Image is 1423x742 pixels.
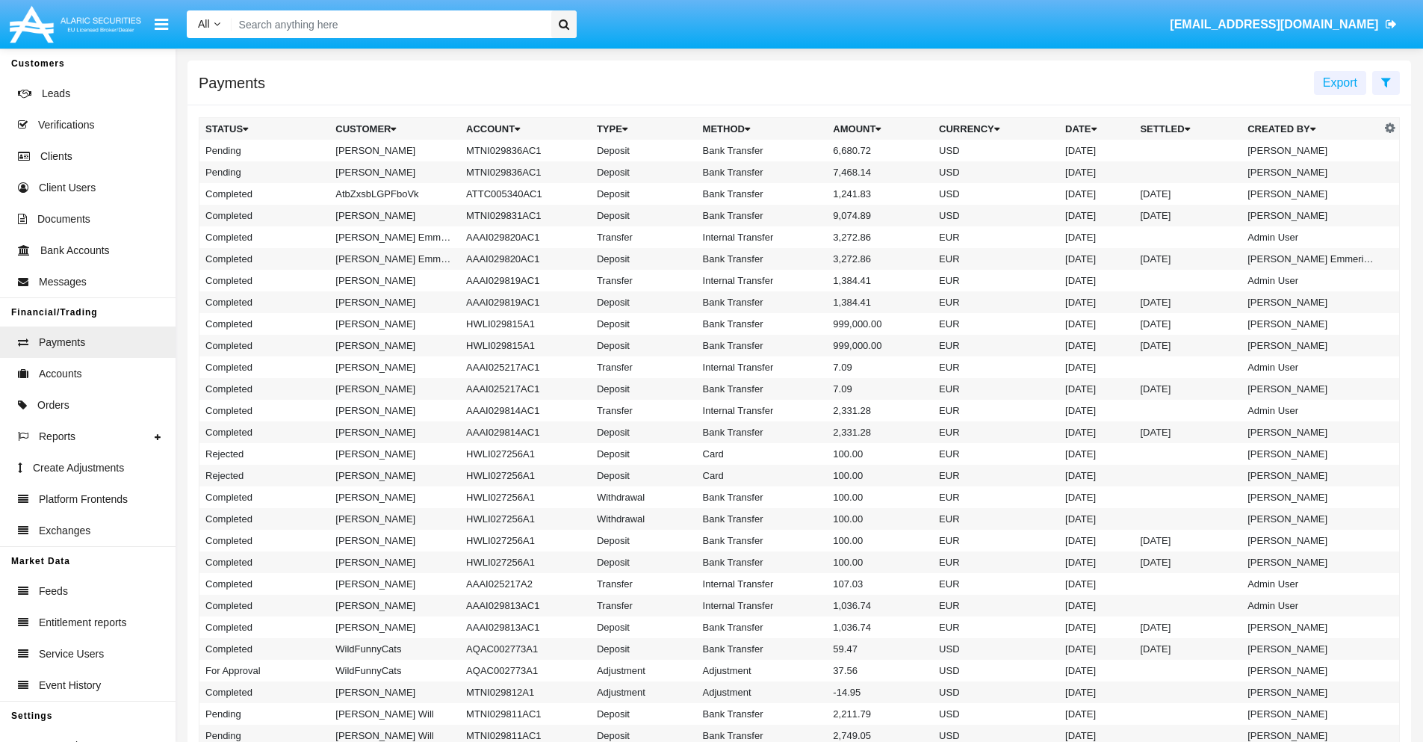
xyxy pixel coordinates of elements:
[697,140,828,161] td: Bank Transfer
[1241,270,1380,291] td: Admin User
[1059,313,1134,335] td: [DATE]
[827,508,933,530] td: 100.00
[591,703,697,725] td: Deposit
[827,703,933,725] td: 2,211.79
[1134,530,1241,551] td: [DATE]
[697,508,828,530] td: Bank Transfer
[329,291,460,313] td: [PERSON_NAME]
[1241,681,1380,703] td: [PERSON_NAME]
[1241,226,1380,248] td: Admin User
[199,508,330,530] td: Completed
[199,573,330,595] td: Completed
[827,595,933,616] td: 1,036.74
[329,161,460,183] td: [PERSON_NAME]
[1241,465,1380,486] td: [PERSON_NAME]
[37,211,90,227] span: Documents
[1134,183,1241,205] td: [DATE]
[827,421,933,443] td: 2,331.28
[460,248,591,270] td: AAAI029820AC1
[1241,335,1380,356] td: [PERSON_NAME]
[1059,595,1134,616] td: [DATE]
[329,400,460,421] td: [PERSON_NAME]
[827,616,933,638] td: 1,036.74
[827,530,933,551] td: 100.00
[1059,378,1134,400] td: [DATE]
[697,313,828,335] td: Bank Transfer
[697,161,828,183] td: Bank Transfer
[460,660,591,681] td: AQAC002773A1
[460,443,591,465] td: HWLI027256A1
[329,378,460,400] td: [PERSON_NAME]
[199,118,330,140] th: Status
[1241,248,1380,270] td: [PERSON_NAME] EmmerichSufficientFunds
[39,523,90,539] span: Exchanges
[697,595,828,616] td: Internal Transfer
[697,660,828,681] td: Adjustment
[329,335,460,356] td: [PERSON_NAME]
[933,183,1059,205] td: USD
[1323,76,1357,89] span: Export
[199,595,330,616] td: Completed
[591,270,697,291] td: Transfer
[1059,703,1134,725] td: [DATE]
[933,226,1059,248] td: EUR
[40,149,72,164] span: Clients
[329,660,460,681] td: WildFunnyCats
[329,616,460,638] td: [PERSON_NAME]
[329,681,460,703] td: [PERSON_NAME]
[1059,421,1134,443] td: [DATE]
[827,248,933,270] td: 3,272.86
[1241,378,1380,400] td: [PERSON_NAME]
[697,703,828,725] td: Bank Transfer
[1163,4,1404,46] a: [EMAIL_ADDRESS][DOMAIN_NAME]
[933,291,1059,313] td: EUR
[827,313,933,335] td: 999,000.00
[1059,161,1134,183] td: [DATE]
[697,530,828,551] td: Bank Transfer
[1059,291,1134,313] td: [DATE]
[591,140,697,161] td: Deposit
[591,205,697,226] td: Deposit
[1241,703,1380,725] td: [PERSON_NAME]
[329,530,460,551] td: [PERSON_NAME]
[827,270,933,291] td: 1,384.41
[1241,400,1380,421] td: Admin User
[933,248,1059,270] td: EUR
[827,291,933,313] td: 1,384.41
[460,465,591,486] td: HWLI027256A1
[591,443,697,465] td: Deposit
[460,291,591,313] td: AAAI029819AC1
[460,335,591,356] td: HWLI029815A1
[460,530,591,551] td: HWLI027256A1
[933,270,1059,291] td: EUR
[1170,18,1378,31] span: [EMAIL_ADDRESS][DOMAIN_NAME]
[232,10,546,38] input: Search
[199,183,330,205] td: Completed
[39,335,85,350] span: Payments
[1059,681,1134,703] td: [DATE]
[827,140,933,161] td: 6,680.72
[1134,378,1241,400] td: [DATE]
[39,678,101,693] span: Event History
[1134,205,1241,226] td: [DATE]
[591,335,697,356] td: Deposit
[591,421,697,443] td: Deposit
[1059,400,1134,421] td: [DATE]
[1059,335,1134,356] td: [DATE]
[1134,291,1241,313] td: [DATE]
[1059,205,1134,226] td: [DATE]
[1059,443,1134,465] td: [DATE]
[1134,118,1241,140] th: Settled
[1059,183,1134,205] td: [DATE]
[827,226,933,248] td: 3,272.86
[460,140,591,161] td: MTNI029836AC1
[827,161,933,183] td: 7,468.14
[460,573,591,595] td: AAAI025217A2
[591,465,697,486] td: Deposit
[460,616,591,638] td: AAAI029813AC1
[329,356,460,378] td: [PERSON_NAME]
[1059,660,1134,681] td: [DATE]
[697,486,828,508] td: Bank Transfer
[933,140,1059,161] td: USD
[827,573,933,595] td: 107.03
